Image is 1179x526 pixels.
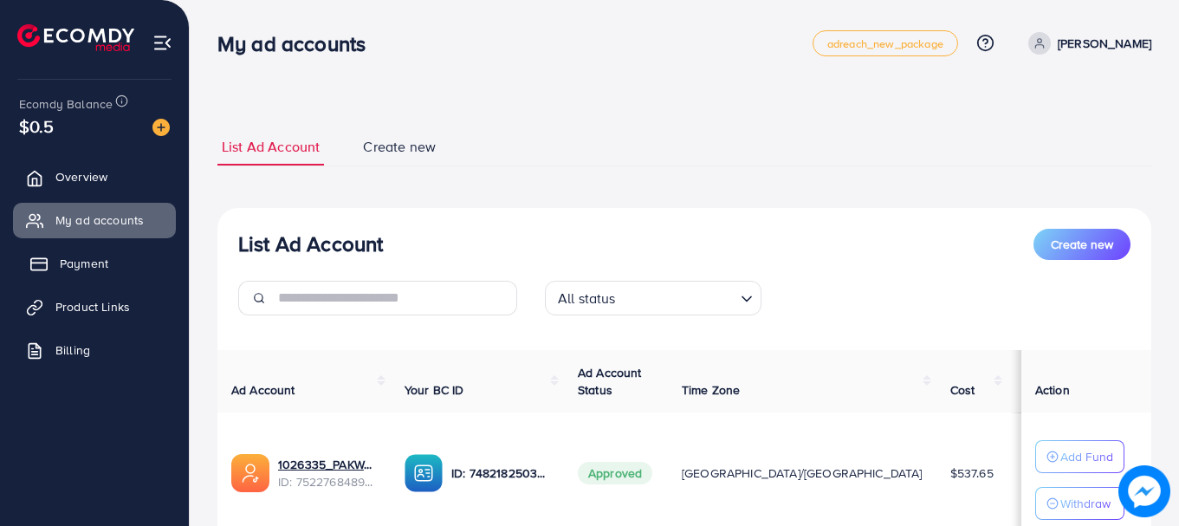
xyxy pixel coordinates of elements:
span: $537.65 [950,464,994,482]
span: Ecomdy Balance [19,95,113,113]
img: image [152,119,170,136]
button: Add Fund [1035,440,1124,473]
button: Create new [1033,229,1130,260]
span: $0.5 [19,114,55,139]
span: [GEOGRAPHIC_DATA]/[GEOGRAPHIC_DATA] [682,464,923,482]
a: My ad accounts [13,203,176,237]
span: Ad Account [231,381,295,399]
a: adreach_new_package [813,30,958,56]
span: ID: 7522768489221144593 [278,473,377,490]
img: ic-ads-acc.e4c84228.svg [231,454,269,492]
div: <span class='underline'>1026335_PAKWALL_1751531043864</span></br>7522768489221144593 [278,456,377,491]
span: Payment [60,255,108,272]
h3: My ad accounts [217,31,379,56]
span: Your BC ID [405,381,464,399]
div: Search for option [545,281,761,315]
p: [PERSON_NAME] [1058,33,1151,54]
span: adreach_new_package [827,38,943,49]
input: Search for option [621,282,734,311]
span: Billing [55,341,90,359]
a: Billing [13,333,176,367]
span: Approved [578,462,652,484]
span: Cost [950,381,975,399]
span: Action [1035,381,1070,399]
img: logo [17,24,134,51]
p: Withdraw [1060,493,1111,514]
p: ID: 7482182503915372561 [451,463,550,484]
a: 1026335_PAKWALL_1751531043864 [278,456,377,473]
span: Product Links [55,298,130,315]
span: Create new [363,137,436,157]
p: Add Fund [1060,446,1113,467]
img: menu [152,33,172,53]
a: Payment [13,246,176,281]
img: ic-ba-acc.ded83a64.svg [405,454,443,492]
span: Ad Account Status [578,364,642,399]
span: Time Zone [682,381,740,399]
a: Overview [13,159,176,194]
button: Withdraw [1035,487,1124,520]
span: My ad accounts [55,211,144,229]
a: [PERSON_NAME] [1021,32,1151,55]
span: List Ad Account [222,137,320,157]
span: Overview [55,168,107,185]
h3: List Ad Account [238,231,383,257]
span: Create new [1051,236,1113,253]
span: All status [554,286,619,311]
img: image [1118,465,1169,516]
a: Product Links [13,289,176,324]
